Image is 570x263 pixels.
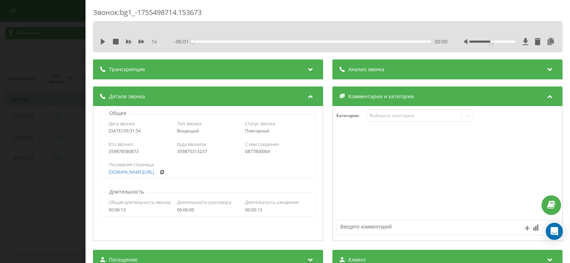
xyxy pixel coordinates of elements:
[109,207,171,212] div: 00:06:13
[245,149,307,154] div: 0877800064
[109,149,171,154] div: 359878580873
[151,38,157,45] span: 1 x
[109,128,171,133] div: [DATE] 09:31:54
[491,40,493,43] div: Accessibility label
[109,161,154,168] span: Последняя страница
[177,120,201,127] span: Тип звонка
[109,93,145,100] span: Детали звонка
[348,93,414,100] span: Комментарии и категории
[336,113,367,118] h4: Категория :
[177,207,239,212] div: 00:06:00
[245,141,279,147] span: С кем соединен
[370,113,459,119] div: Выберите категорию
[174,38,192,45] span: - 06:01
[177,141,206,147] span: Куда звонили
[93,7,563,21] div: Звонок : bg1_-1755498714.153673
[177,128,199,134] span: Входящий
[108,188,146,195] p: Длительность
[109,199,171,205] span: Общая длительность звонка
[177,199,231,205] span: Длительность разговора
[435,38,447,45] span: 00:00
[245,199,299,205] span: Длительность ожидания
[109,141,133,147] span: Кто звонил
[191,40,194,43] div: Accessibility label
[109,120,135,127] span: Дата звонка
[109,170,156,175] a: [DOMAIN_NAME][URL]..
[245,120,275,127] span: Статус звонка
[108,110,128,117] p: Общее
[177,149,239,154] div: 359875313237
[245,207,307,212] div: 00:00:13
[109,66,145,73] span: Транскрипция
[348,66,384,73] span: Анализ звонка
[245,128,269,134] span: Повторный
[546,223,563,240] div: Open Intercom Messenger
